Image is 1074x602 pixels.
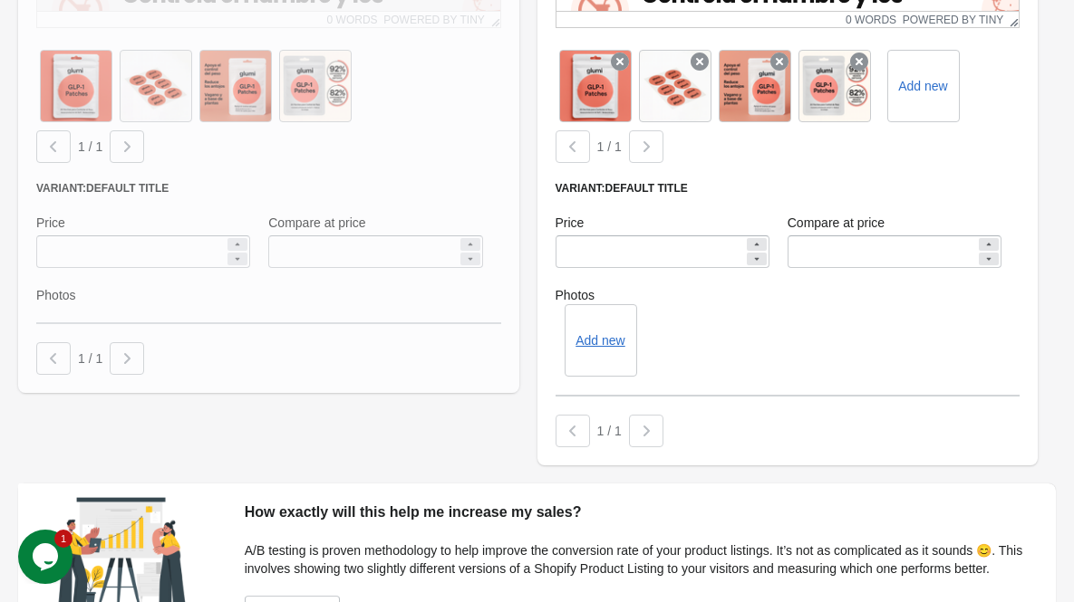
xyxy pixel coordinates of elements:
[18,530,76,584] iframe: chat widget
[846,14,896,26] button: 0 words
[788,214,885,232] label: Compare at price
[556,286,1021,304] label: Photos
[903,14,1004,26] a: Powered by Tiny
[576,333,624,348] button: Add new
[597,424,622,438] span: 1 / 1
[245,502,1038,523] div: How exactly will this help me increase my sales?
[78,351,102,366] span: 1 / 1
[245,541,1038,578] div: A/B testing is proven methodology to help improve the conversion rate of your product listings. I...
[556,214,585,232] label: Price
[556,181,1021,196] div: Variant: Default Title
[597,139,622,154] span: 1 / 1
[78,139,102,154] span: 1 / 1
[1003,12,1019,27] div: Resize
[898,77,947,95] label: Add new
